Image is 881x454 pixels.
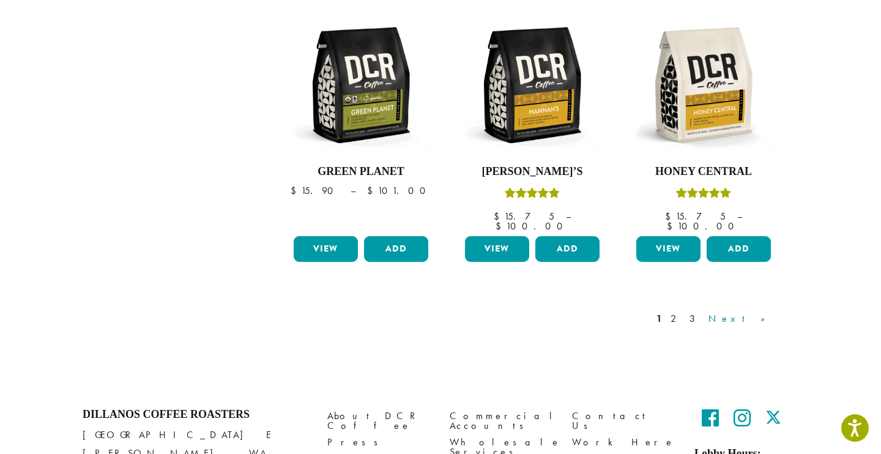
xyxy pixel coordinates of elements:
[465,236,529,262] a: View
[367,184,377,197] span: $
[462,15,603,155] img: DCR-12oz-Hannahs-Stock-scaled.png
[494,210,504,223] span: $
[665,210,726,223] bdi: 15.75
[707,236,771,262] button: Add
[291,184,301,197] span: $
[291,15,431,231] a: Green Planet
[291,184,339,197] bdi: 15.90
[572,434,676,451] a: Work Here
[505,186,560,204] div: Rated 5.00 out of 5
[294,236,358,262] a: View
[496,220,506,233] span: $
[633,15,774,231] a: Honey CentralRated 5.00 out of 5
[687,311,702,326] a: 3
[572,408,676,434] a: Contact Us
[450,408,554,434] a: Commercial Accounts
[496,220,568,233] bdi: 100.00
[636,236,701,262] a: View
[633,165,774,179] h4: Honey Central
[367,184,431,197] bdi: 101.00
[462,15,603,231] a: [PERSON_NAME]’sRated 5.00 out of 5
[667,220,740,233] bdi: 100.00
[83,408,309,422] h4: Dillanos Coffee Roasters
[665,210,675,223] span: $
[291,15,431,155] img: DCR-12oz-FTO-Green-Planet-Stock-scaled.png
[364,236,428,262] button: Add
[676,186,731,204] div: Rated 5.00 out of 5
[327,408,431,434] a: About DCR Coffee
[291,165,431,179] h4: Green Planet
[566,210,571,223] span: –
[462,165,603,179] h4: [PERSON_NAME]’s
[327,434,431,451] a: Press
[633,15,774,155] img: DCR-12oz-Honey-Central-Stock-scaled.png
[667,220,677,233] span: $
[654,311,664,326] a: 1
[737,210,742,223] span: –
[706,311,776,326] a: Next »
[494,210,554,223] bdi: 15.75
[351,184,355,197] span: –
[535,236,600,262] button: Add
[668,311,683,326] a: 2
